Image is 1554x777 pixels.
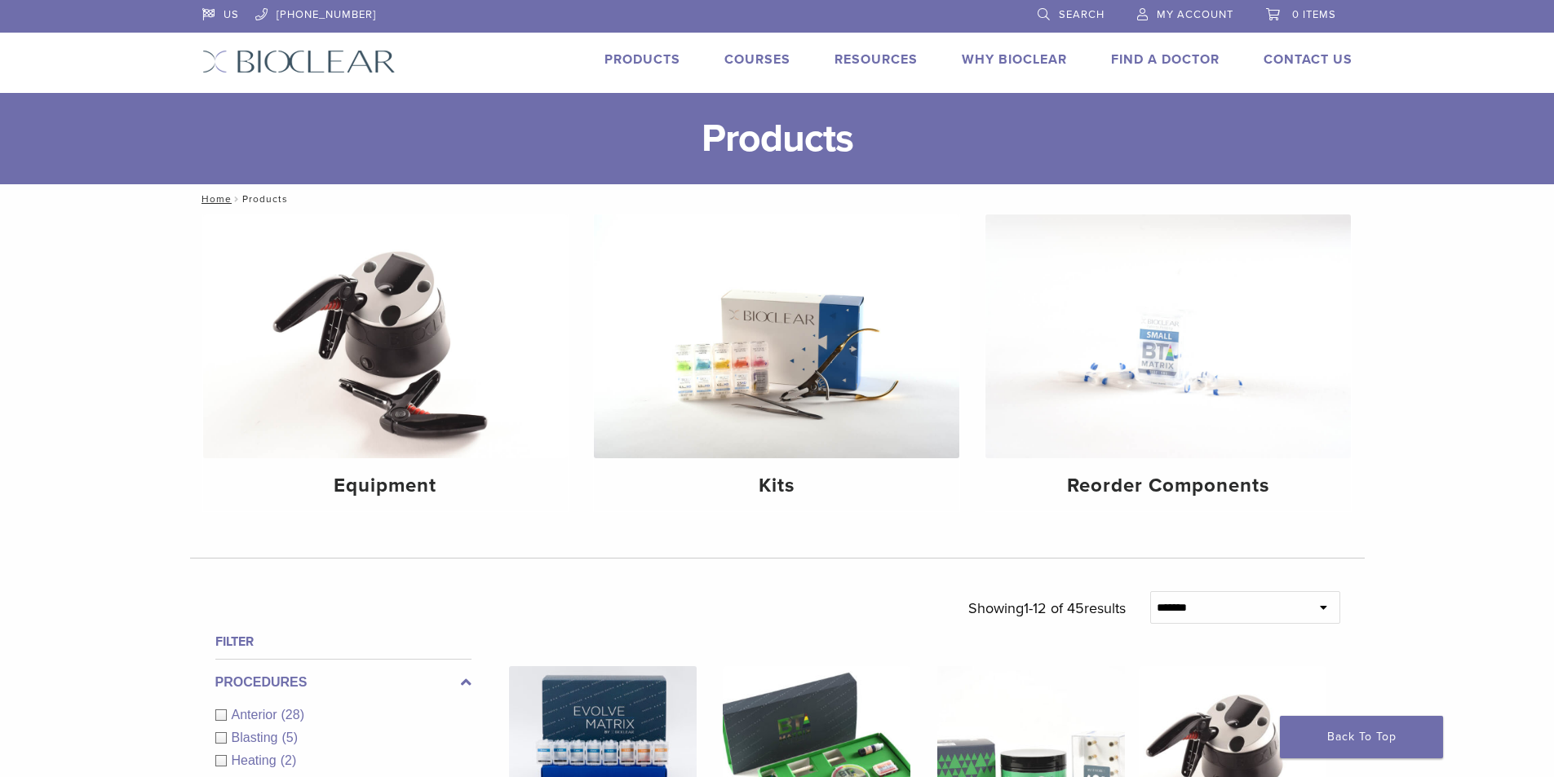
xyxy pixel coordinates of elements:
a: Courses [724,51,790,68]
a: Reorder Components [985,214,1351,511]
a: Contact Us [1264,51,1353,68]
h4: Filter [215,632,472,651]
a: Home [197,193,232,205]
a: Resources [835,51,918,68]
h4: Equipment [216,471,556,501]
span: My Account [1157,8,1233,21]
a: Equipment [203,214,569,511]
img: Reorder Components [985,214,1351,458]
h4: Reorder Components [998,471,1338,501]
span: Heating [232,753,281,767]
img: Kits [594,214,959,458]
span: 0 items [1292,8,1336,21]
span: Search [1059,8,1105,21]
p: Showing results [968,591,1126,625]
span: (5) [281,731,298,744]
a: Products [604,51,680,68]
span: / [232,195,242,203]
img: Equipment [203,214,569,458]
h4: Kits [607,471,946,501]
a: Kits [594,214,959,511]
img: Bioclear [202,50,396,73]
span: (28) [281,708,304,722]
a: Why Bioclear [962,51,1067,68]
span: (2) [281,753,297,767]
a: Find A Doctor [1111,51,1220,68]
span: Blasting [232,731,282,744]
span: Anterior [232,708,281,722]
nav: Products [190,184,1365,214]
a: Back To Top [1280,716,1443,758]
label: Procedures [215,673,472,692]
span: 1-12 of 45 [1024,599,1084,617]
